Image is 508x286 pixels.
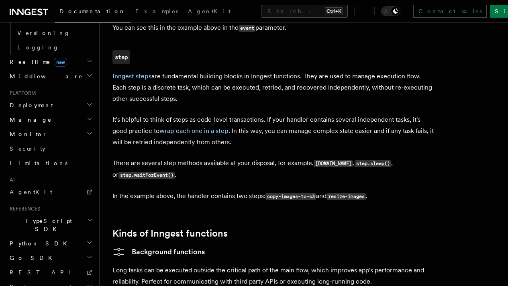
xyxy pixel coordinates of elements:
span: TypeScript SDK [6,217,87,233]
p: You can see this in the example above in the parameter. [112,22,434,34]
span: Platform [6,90,36,96]
a: Logging [14,40,94,55]
span: REST API [10,269,78,276]
button: Toggle dark mode [381,6,400,16]
span: References [6,206,40,212]
span: AgentKit [10,189,52,195]
span: Manage [6,116,52,124]
span: AgentKit [188,8,231,14]
a: REST API [6,265,94,280]
a: Versioning [14,26,94,40]
code: step.waitForEvent() [118,172,175,179]
a: wrap each one in a step [159,127,228,135]
code: step.sleep() [355,160,391,167]
a: Limitations [6,156,94,170]
a: Kinds of Inngest functions [112,228,228,239]
a: Security [6,141,94,156]
code: [DOMAIN_NAME] [314,160,353,167]
a: AgentKit [6,185,94,199]
p: It's helpful to think of steps as code-level transactions. If your handler contains several indep... [112,114,434,148]
p: are fundamental building blocks in Inngest functions. They are used to manage execution flow. Eac... [112,71,434,104]
span: Monitor [6,130,47,138]
a: Examples [131,2,183,22]
span: Go SDK [6,254,57,262]
span: Logging [17,44,59,51]
button: Monitor [6,127,94,141]
code: copy-images-to-s3 [265,193,316,200]
code: resize-images [326,193,366,200]
button: Middleware [6,69,94,84]
span: Python SDK [6,239,72,247]
p: In the example above, the handler contains two steps: and . [112,190,434,202]
span: Middleware [6,72,83,80]
span: Examples [135,8,178,14]
span: Limitations [10,160,67,166]
button: Realtimenew [6,55,94,69]
span: AI [6,177,15,183]
button: Manage [6,112,94,127]
button: Go SDK [6,251,94,265]
kbd: Ctrl+K [325,7,343,15]
a: Documentation [55,2,131,22]
button: Deployment [6,98,94,112]
button: Python SDK [6,236,94,251]
button: TypeScript SDK [6,214,94,236]
span: Versioning [17,30,70,36]
p: There are several step methods available at your disposal, for example, , , or . [112,157,434,181]
a: Contact sales [413,5,487,18]
button: Search...Ctrl+K [261,5,348,18]
span: Realtime [6,58,67,66]
a: Background functions [112,245,205,258]
a: step [112,50,130,64]
a: AgentKit [183,2,235,22]
span: new [54,58,67,67]
span: Documentation [59,8,126,14]
span: Deployment [6,101,53,109]
a: Inngest steps [112,72,151,80]
code: event [239,25,255,32]
span: Security [10,145,45,152]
